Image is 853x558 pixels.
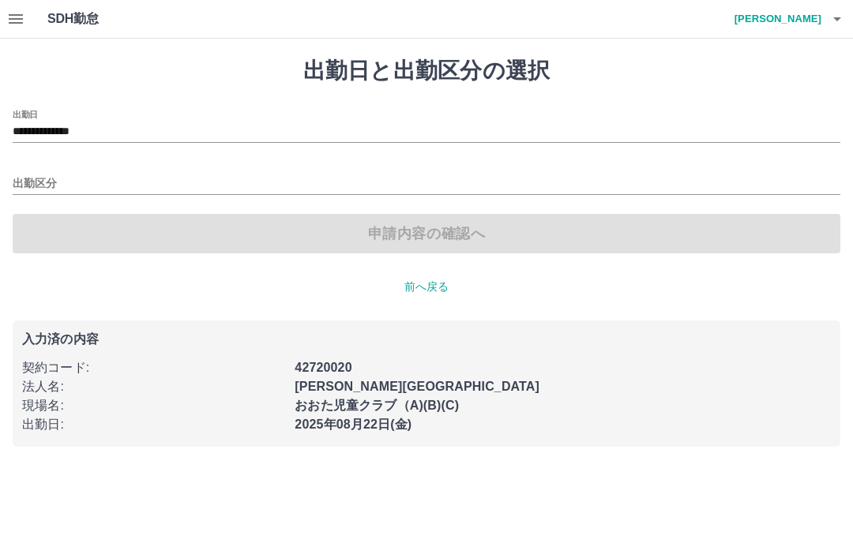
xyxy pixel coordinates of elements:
[13,58,840,84] h1: 出勤日と出勤区分の選択
[13,279,840,295] p: 前へ戻る
[22,333,831,346] p: 入力済の内容
[22,396,285,415] p: 現場名 :
[295,399,459,412] b: おおた児童クラブ（A)(B)(C)
[22,358,285,377] p: 契約コード :
[22,377,285,396] p: 法人名 :
[295,380,539,393] b: [PERSON_NAME][GEOGRAPHIC_DATA]
[295,361,351,374] b: 42720020
[13,108,38,120] label: 出勤日
[22,415,285,434] p: 出勤日 :
[295,418,411,431] b: 2025年08月22日(金)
